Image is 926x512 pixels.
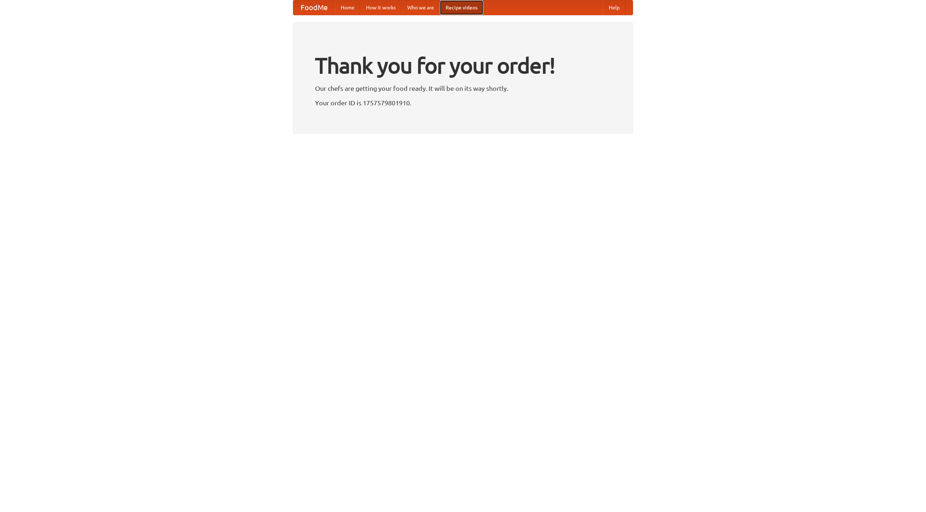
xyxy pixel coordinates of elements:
a: Help [603,0,625,15]
a: Recipe videos [440,0,483,15]
a: Who we are [402,0,440,15]
a: FoodMe [293,0,335,15]
a: How it works [360,0,402,15]
p: Your order ID is 1757579801910. [315,97,611,108]
h1: Thank you for your order! [315,48,611,83]
a: Home [335,0,360,15]
p: Our chefs are getting your food ready. It will be on its way shortly. [315,83,611,94]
